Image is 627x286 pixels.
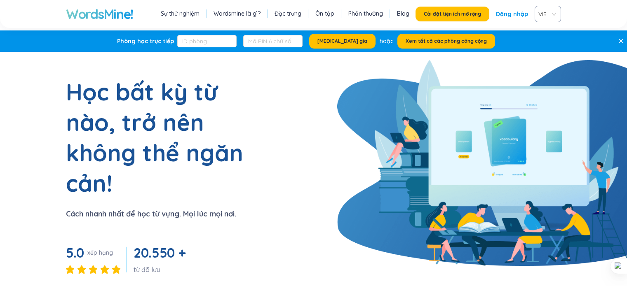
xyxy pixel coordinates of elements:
[348,10,383,17] font: Phần thưởng
[315,10,334,17] font: Ôn tập
[397,34,495,49] button: Xem tất cả các phòng công cộng
[416,7,489,21] button: Cài đặt tiện ích mở rộng
[315,9,334,18] a: Ôn tập
[134,244,186,261] span: 20.550 +
[275,10,301,17] font: Đặc trưng
[538,10,547,18] font: VIE
[397,10,409,17] font: Blog
[348,9,383,18] a: Phần thưởng
[538,8,554,20] span: VIE
[66,77,243,198] font: Học bất kỳ từ nào, trở nên không thể ngăn cản!
[87,249,113,256] font: xếp hạng
[66,244,84,261] font: 5.0
[117,37,174,45] font: Phòng học trực tiếp
[243,35,303,47] input: Mã PIN 6 chữ số (Tùy chọn)
[496,10,528,18] font: Đăng nhập
[496,7,528,21] a: Đăng nhập
[134,265,160,274] font: từ đã lưu
[309,34,376,49] button: [MEDICAL_DATA] gia
[214,10,261,17] font: Wordsmine là gì?
[406,38,487,44] font: Xem tất cả các phòng công cộng
[317,38,367,44] font: [MEDICAL_DATA] gia
[380,37,393,45] font: hoặc
[66,209,236,219] font: Cách nhanh nhất để học từ vựng. Mọi lúc mọi nơi.
[161,10,200,17] font: Sự thử nghiệm
[66,6,133,22] a: WordsMine!
[424,11,481,17] font: Cài đặt tiện ích mở rộng
[214,9,261,18] a: Wordsmine là gì?
[397,9,409,18] a: Blog
[275,9,301,18] a: Đặc trưng
[177,35,237,47] input: ID phòng
[161,9,200,18] a: Sự thử nghiệm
